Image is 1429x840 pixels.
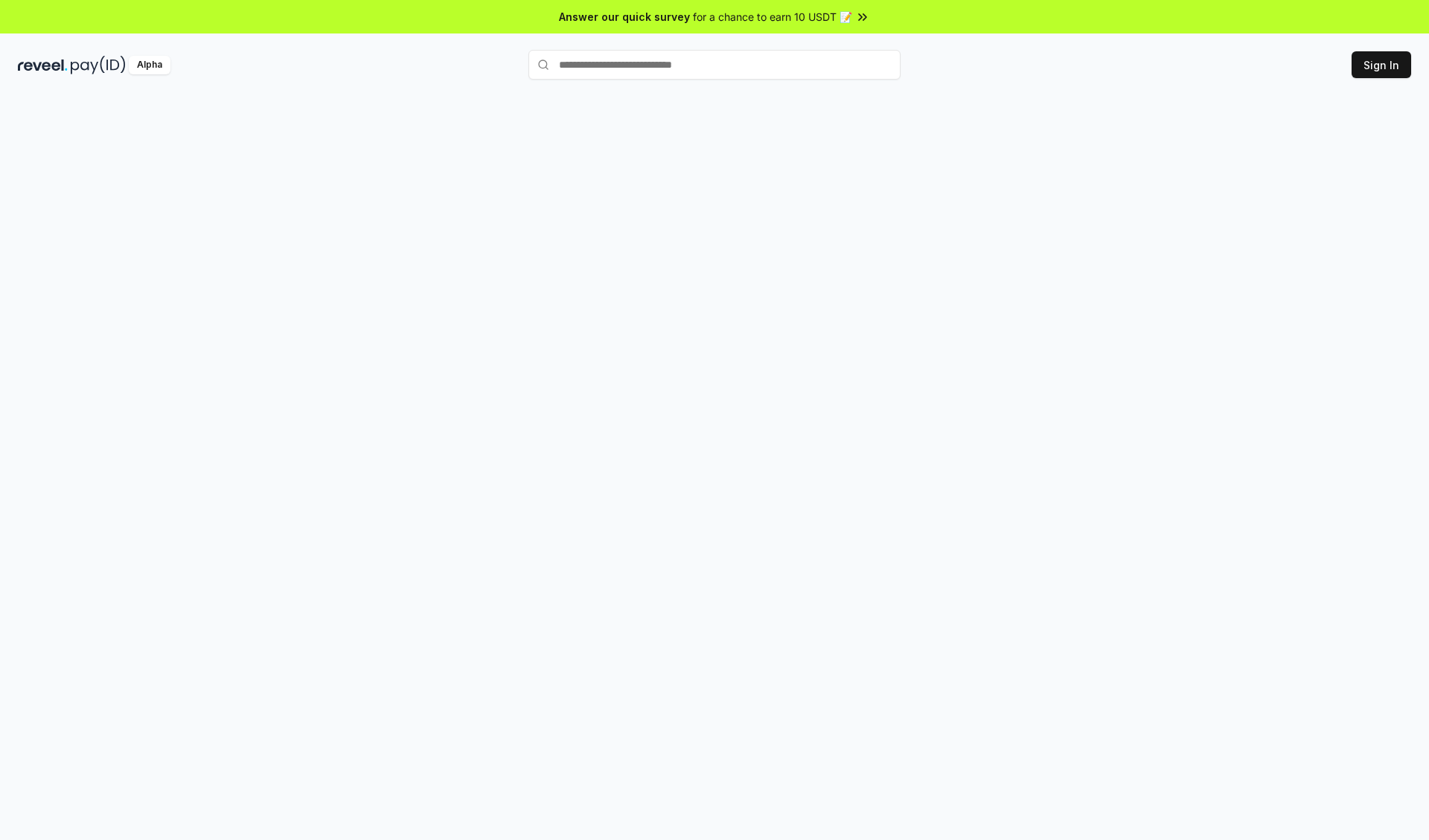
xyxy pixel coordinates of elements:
button: Sign In [1352,51,1411,78]
img: pay_id [71,56,126,74]
span: Answer our quick survey [559,9,690,25]
img: reveel_dark [18,56,68,74]
div: Alpha [129,56,170,74]
span: for a chance to earn 10 USDT 📝 [693,9,852,25]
